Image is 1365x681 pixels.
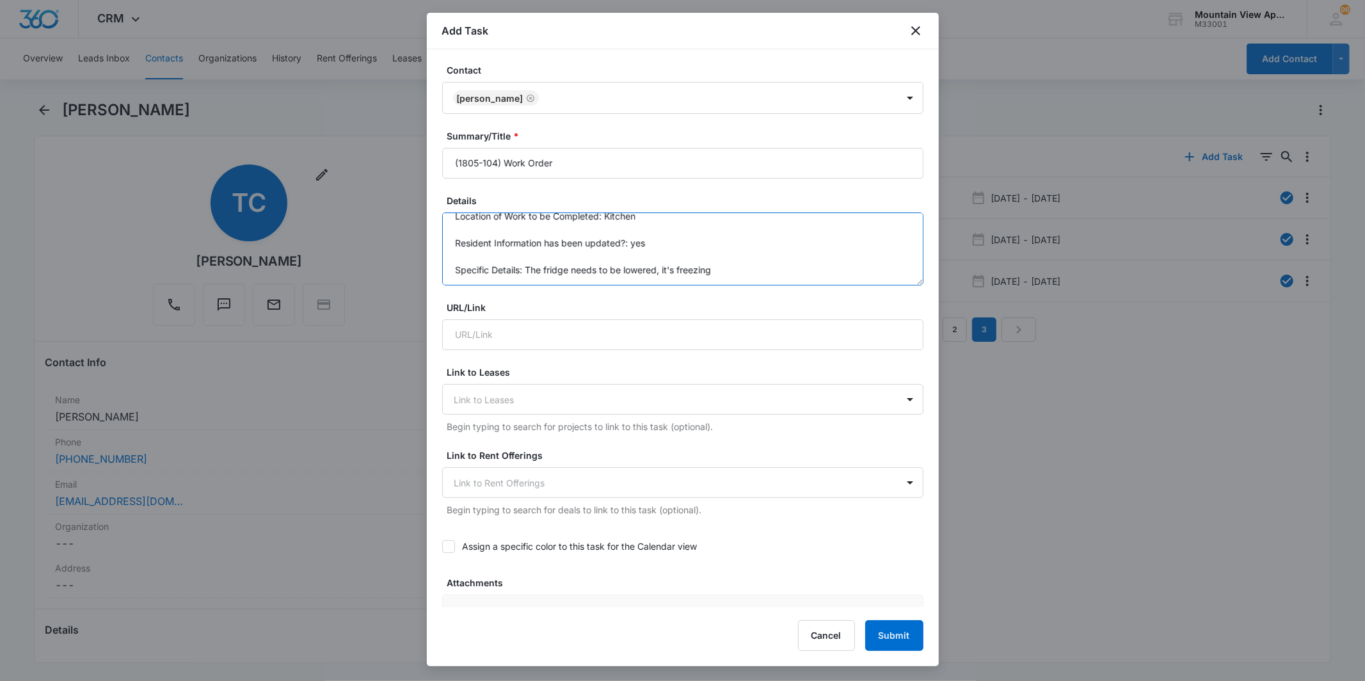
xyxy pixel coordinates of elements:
[447,63,929,77] label: Contact
[447,503,923,517] p: Begin typing to search for deals to link to this task (optional).
[442,540,923,553] label: Assign a specific color to this task for the Calendar view
[798,620,855,651] button: Cancel
[447,449,929,462] label: Link to Rent Offerings
[447,194,929,207] label: Details
[447,129,929,143] label: Summary/Title
[908,23,923,38] button: close
[447,365,929,379] label: Link to Leases
[447,576,929,589] label: Attachments
[865,620,923,651] button: Submit
[457,93,523,104] div: [PERSON_NAME]
[442,23,489,38] h1: Add Task
[447,420,923,433] p: Begin typing to search for projects to link to this task (optional).
[523,93,535,102] div: Remove Terry Cheshier
[442,212,923,285] textarea: Location of Work to be Completed: Kitchen Resident Information has been updated?: yes Specific De...
[447,301,929,314] label: URL/Link
[442,148,923,179] input: Summary/Title
[442,319,923,350] input: URL/Link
